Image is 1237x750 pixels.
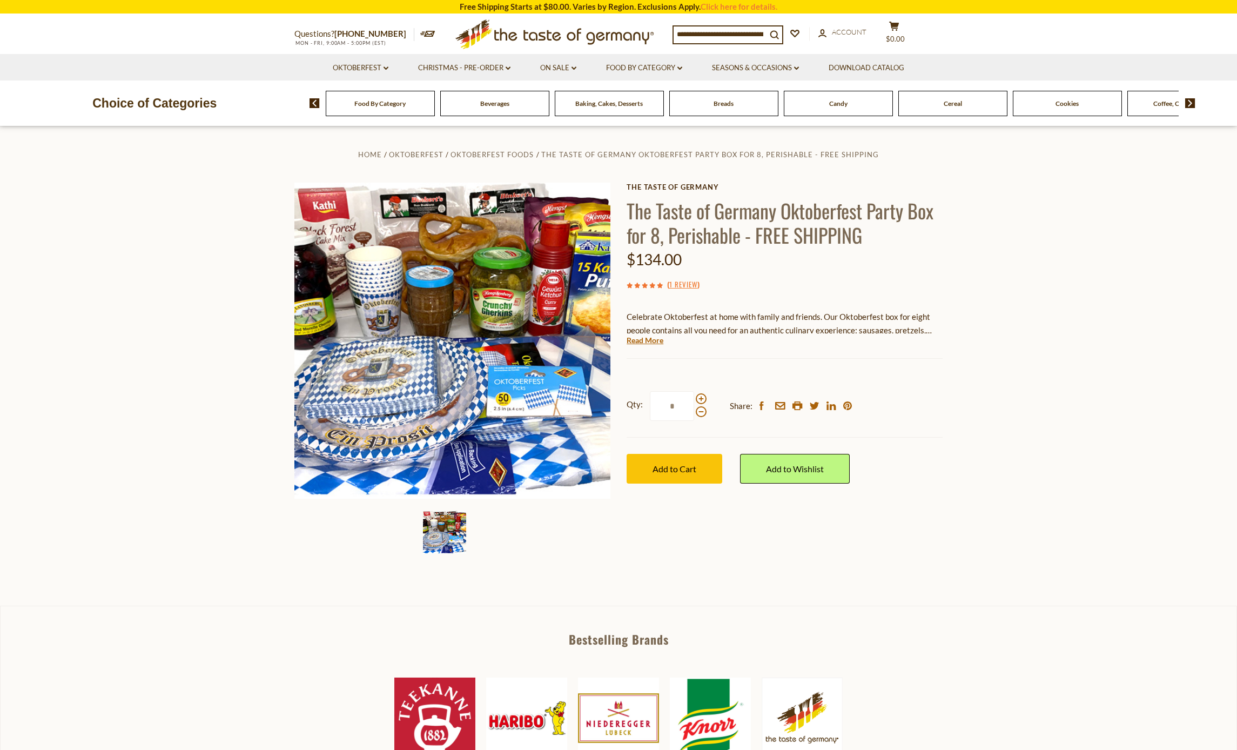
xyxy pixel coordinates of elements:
a: Food By Category [606,62,682,74]
a: 1 Review [669,279,697,291]
a: [PHONE_NUMBER] [334,29,406,38]
a: Account [818,26,866,38]
a: Cookies [1056,99,1079,108]
span: $0.00 [886,35,905,43]
strong: Qty: [627,398,643,411]
a: Candy [829,99,848,108]
a: The Taste of Germany [627,183,943,191]
h1: The Taste of Germany Oktoberfest Party Box for 8, Perishable - FREE SHIPPING [627,198,943,247]
a: Oktoberfest Foods [451,150,534,159]
a: Breads [714,99,734,108]
img: The Taste of Germany Oktoberfest Party Box for 8, Perishable - FREE SHIPPING [423,511,466,554]
a: Read More [627,335,663,346]
a: Baking, Cakes, Desserts [575,99,643,108]
a: Click here for details. [701,2,777,11]
button: Add to Cart [627,454,722,484]
a: Download Catalog [829,62,904,74]
a: Seasons & Occasions [712,62,799,74]
button: $0.00 [878,21,910,48]
a: Beverages [480,99,509,108]
img: The Taste of Germany Oktoberfest Party Box for 8, Perishable - FREE SHIPPING [294,183,610,499]
span: MON - FRI, 9:00AM - 5:00PM (EST) [294,40,386,46]
input: Qty: [650,391,694,421]
p: Questions? [294,27,414,41]
a: Christmas - PRE-ORDER [418,62,510,74]
span: Account [832,28,866,36]
span: ( ) [667,279,700,290]
a: Oktoberfest [333,62,388,74]
a: The Taste of Germany Oktoberfest Party Box for 8, Perishable - FREE SHIPPING [541,150,879,159]
span: $134.00 [627,250,682,269]
a: Home [358,150,382,159]
img: previous arrow [310,98,320,108]
a: Coffee, Cocoa & Tea [1153,99,1210,108]
a: On Sale [540,62,576,74]
img: next arrow [1185,98,1195,108]
a: Food By Category [354,99,406,108]
div: Bestselling Brands [1,633,1236,645]
a: Cereal [944,99,962,108]
a: Oktoberfest [389,150,443,159]
p: Celebrate Oktoberfest at home with family and friends. Our Oktoberfest box for eight people conta... [627,310,943,337]
span: Share: [730,399,752,413]
span: Add to Cart [653,464,696,474]
a: Add to Wishlist [740,454,850,484]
